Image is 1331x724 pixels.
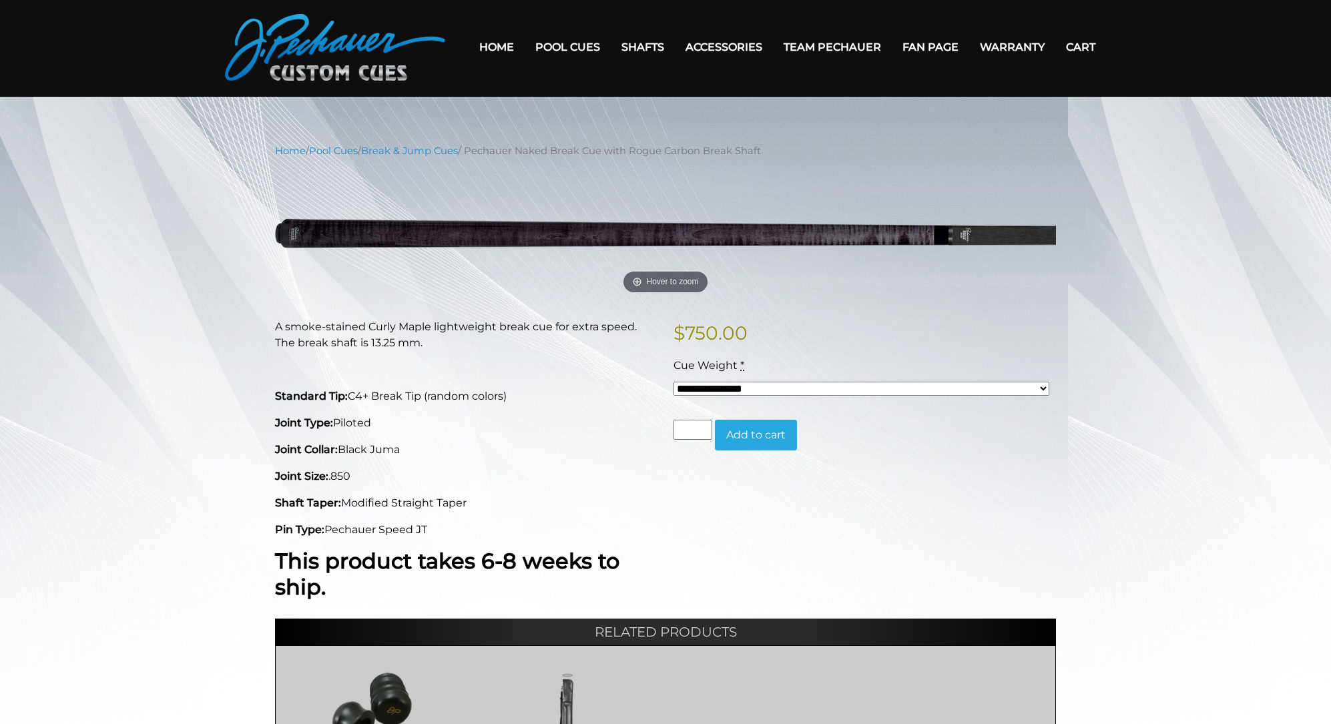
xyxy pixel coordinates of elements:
abbr: required [740,359,744,372]
strong: Joint Type: [275,416,333,429]
nav: Breadcrumb [275,143,1056,158]
a: Pool Cues [309,145,358,157]
p: C4+ Break Tip (random colors) [275,388,657,404]
p: A smoke-stained Curly Maple lightweight break cue for extra speed. The break shaft is 13.25 mm. [275,319,657,351]
a: Pool Cues [525,30,611,64]
h2: Related products [275,619,1056,645]
p: Black Juma [275,442,657,458]
p: .850 [275,468,657,484]
strong: This product takes 6-8 weeks to ship. [275,548,619,599]
span: Cue Weight [674,359,738,372]
strong: Pin Type: [275,523,324,536]
a: Home [469,30,525,64]
a: Home [275,145,306,157]
p: Modified Straight Taper [275,495,657,511]
a: Accessories [675,30,773,64]
strong: Standard Tip: [275,390,348,402]
a: Team Pechauer [773,30,892,64]
img: pechauer-break-naked-with-rogue-break.png [275,168,1056,298]
a: Warranty [969,30,1055,64]
p: Piloted [275,415,657,431]
strong: Joint Size: [275,470,328,482]
a: Cart [1055,30,1106,64]
bdi: 750.00 [674,322,748,344]
button: Add to cart [715,420,797,450]
img: Pechauer Custom Cues [225,14,445,81]
a: Hover to zoom [275,168,1056,298]
a: Fan Page [892,30,969,64]
strong: Shaft Taper: [275,496,341,509]
strong: Joint Collar: [275,443,338,456]
a: Break & Jump Cues [361,145,458,157]
a: Shafts [611,30,675,64]
p: Pechauer Speed JT [275,522,657,538]
span: $ [674,322,685,344]
input: Product quantity [674,420,712,440]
